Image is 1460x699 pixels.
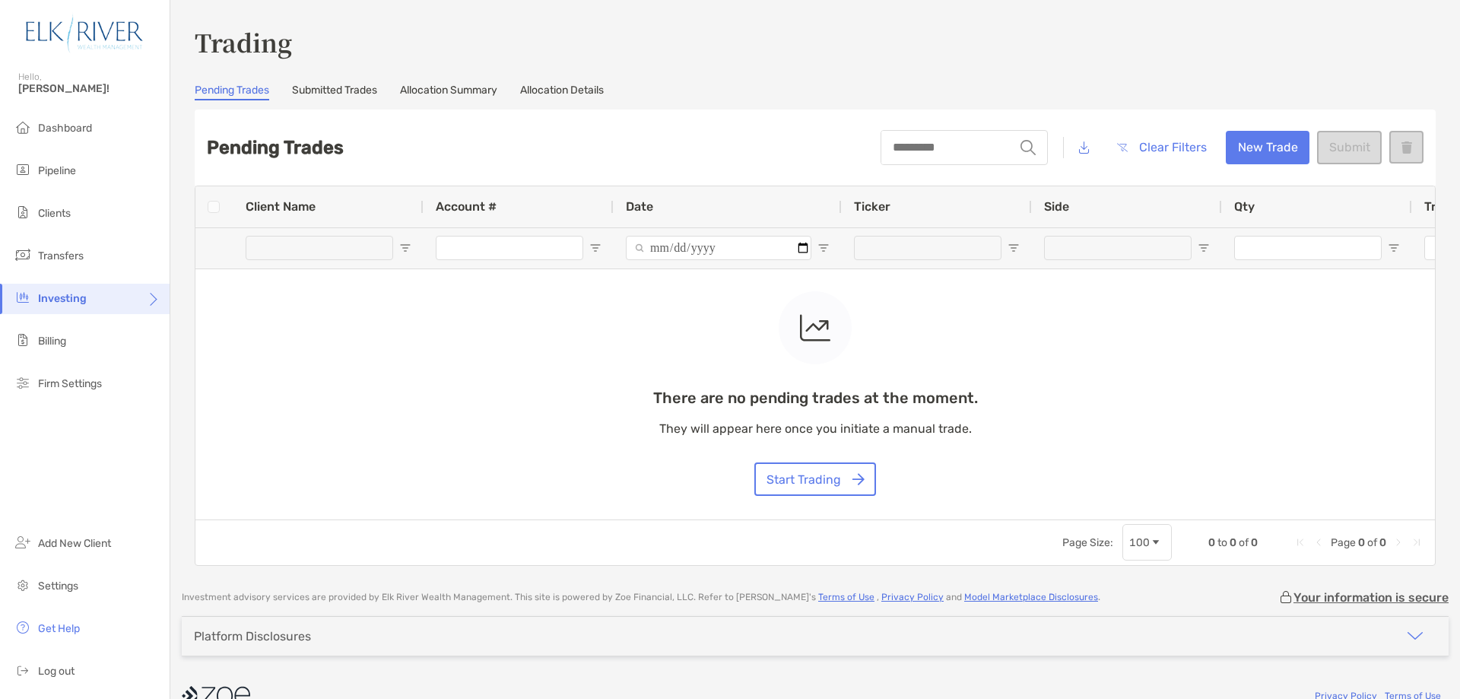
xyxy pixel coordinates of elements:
a: Terms of Use [818,592,874,602]
a: Allocation Details [520,84,604,100]
a: Submitted Trades [292,84,377,100]
span: 0 [1379,536,1386,549]
img: investing icon [14,288,32,307]
span: Page [1331,536,1356,549]
h2: Pending Trades [207,137,344,158]
button: Clear Filters [1105,131,1218,164]
span: [PERSON_NAME]! [18,82,160,95]
p: Your information is secure [1293,590,1449,605]
span: Firm Settings [38,377,102,390]
span: of [1239,536,1249,549]
p: Investment advisory services are provided by Elk River Wealth Management . This site is powered b... [182,592,1100,603]
img: billing icon [14,331,32,349]
button: New Trade [1226,131,1309,164]
img: empty state icon [800,310,830,346]
span: Get Help [38,622,80,635]
div: 100 [1129,536,1150,549]
span: Transfers [38,249,84,262]
span: Log out [38,665,75,678]
img: pipeline icon [14,160,32,179]
img: icon arrow [1406,627,1424,645]
img: add_new_client icon [14,533,32,551]
img: Zoe Logo [18,6,151,61]
img: transfers icon [14,246,32,264]
img: get-help icon [14,618,32,637]
p: They will appear here once you initiate a manual trade. [653,419,978,438]
span: 0 [1251,536,1258,549]
a: Allocation Summary [400,84,497,100]
img: clients icon [14,203,32,221]
div: Previous Page [1312,536,1325,548]
span: Investing [38,292,87,305]
img: button icon [852,473,865,485]
span: 0 [1208,536,1215,549]
img: logout icon [14,661,32,679]
span: Pipeline [38,164,76,177]
button: Start Trading [754,462,876,496]
h3: Trading [195,24,1436,59]
span: Settings [38,580,78,593]
div: Platform Disclosures [194,629,311,643]
a: Pending Trades [195,84,269,100]
span: Dashboard [38,122,92,135]
span: Add New Client [38,537,111,550]
div: Page Size: [1062,536,1113,549]
img: button icon [1117,143,1128,152]
img: dashboard icon [14,118,32,136]
div: Page Size [1122,524,1172,561]
p: There are no pending trades at the moment. [653,389,978,408]
span: 0 [1358,536,1365,549]
img: settings icon [14,576,32,594]
a: Model Marketplace Disclosures [964,592,1098,602]
span: of [1367,536,1377,549]
span: to [1217,536,1227,549]
span: 0 [1230,536,1236,549]
div: Next Page [1392,536,1404,548]
div: First Page [1294,536,1306,548]
img: firm-settings icon [14,373,32,392]
div: Last Page [1411,536,1423,548]
a: Privacy Policy [881,592,944,602]
span: Billing [38,335,66,348]
span: Clients [38,207,71,220]
img: input icon [1020,140,1036,155]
